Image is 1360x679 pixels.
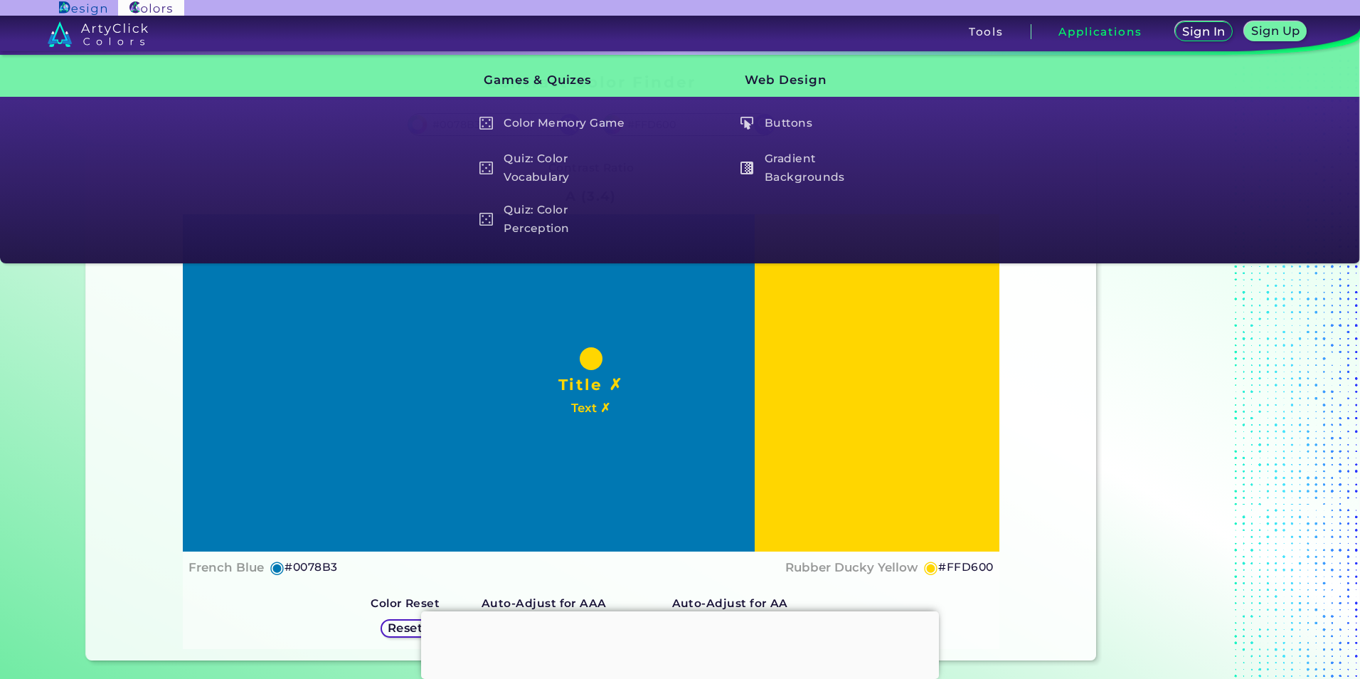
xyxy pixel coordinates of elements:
h5: Gradient Backgrounds [733,148,899,189]
h3: Games & Quizes [460,63,639,98]
h4: Text ✗ [571,398,610,419]
h5: ◉ [923,559,939,576]
img: icon_game_white.svg [479,117,493,130]
a: Buttons [732,110,900,137]
h5: ◉ [270,559,285,576]
img: icon_game_white.svg [479,213,493,226]
h3: Applications [1058,26,1142,37]
h3: Web Design [721,63,900,98]
h5: Buttons [733,110,899,137]
img: icon_gradient_white.svg [740,162,754,175]
img: ArtyClick Design logo [59,1,107,15]
h5: Quiz: Color Perception [472,199,638,240]
iframe: Advertisement [421,611,939,675]
iframe: Advertisement [1102,68,1280,666]
strong: Auto-Adjust for AA [672,596,788,610]
h5: Color Memory Game [472,110,638,137]
h1: Title ✗ [558,374,624,395]
h5: Quiz: Color Vocabulary [472,148,638,189]
strong: Color Reset [371,596,440,610]
h5: Reset [389,623,421,633]
img: icon_click_button_white.svg [740,117,754,130]
strong: Auto-Adjust for AAA [482,596,607,610]
h3: Tools [969,26,1004,37]
h5: Sign In [1184,26,1223,37]
img: logo_artyclick_colors_white.svg [48,21,148,47]
h5: Sign Up [1253,26,1297,36]
a: Sign Up [1248,23,1304,41]
img: icon_game_white.svg [479,162,493,175]
a: Color Memory Game [472,110,639,137]
h5: #FFD600 [938,558,993,577]
h5: #0078B3 [285,558,337,577]
a: Gradient Backgrounds [732,148,900,189]
a: Sign In [1178,23,1231,41]
h4: Rubber Ducky Yellow [785,557,918,578]
a: Quiz: Color Perception [472,199,639,240]
a: Quiz: Color Vocabulary [472,148,639,189]
h4: French Blue [188,557,264,578]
